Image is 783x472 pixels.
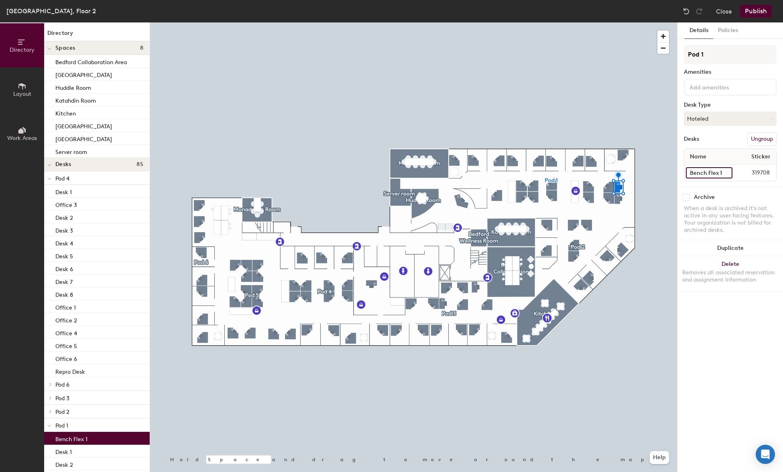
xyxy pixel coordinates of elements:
p: Bedford Collaboration Area [55,57,127,66]
button: Publish [740,5,772,18]
span: Spaces [55,45,75,51]
span: Directory [10,47,35,53]
span: Pod 3 [55,395,69,402]
button: Help [650,451,669,464]
p: Desk 7 [55,276,73,286]
span: 8 [140,45,143,51]
span: Pod 1 [55,422,68,429]
span: Pod 2 [55,409,69,415]
button: Details [685,22,713,39]
p: Office 5 [55,340,77,350]
button: Close [716,5,732,18]
span: 85 [136,161,143,168]
p: Server room [55,146,87,156]
p: Desk 3 [55,225,73,234]
p: Desk 6 [55,263,73,273]
p: Bench Flex 1 [55,434,87,443]
button: Policies [713,22,743,39]
button: Hoteled [684,111,777,126]
p: Katahdin Room [55,95,96,104]
div: Amenities [684,69,777,75]
div: [GEOGRAPHIC_DATA], Floor 2 [6,6,96,16]
button: Duplicate [677,240,783,256]
div: Removes all associated reservation and assignment information [682,269,778,284]
span: Name [686,150,710,164]
p: Kitchen [55,108,76,117]
p: Office 1 [55,302,76,311]
span: Sticker [747,150,775,164]
p: Desk 1 [55,446,72,456]
div: Open Intercom Messenger [756,445,775,464]
p: Desk 8 [55,289,73,298]
div: When a desk is archived it's not active in any user-facing features. Your organization is not bil... [684,205,777,234]
div: Archive [694,194,715,201]
img: Undo [682,7,690,15]
span: Desks [55,161,71,168]
button: DeleteRemoves all associated reservation and assignment information [677,256,783,292]
span: Work Areas [7,135,37,142]
span: Layout [13,91,31,97]
p: [GEOGRAPHIC_DATA] [55,69,112,79]
p: Desk 1 [55,186,72,196]
button: Ungroup [747,132,777,146]
p: Repro Desk [55,366,85,375]
p: Office 3 [55,199,77,209]
p: [GEOGRAPHIC_DATA] [55,134,112,143]
p: Office 6 [55,353,77,363]
div: Desks [684,136,699,142]
div: Desk Type [684,102,777,108]
p: Desk 4 [55,238,73,247]
span: Pod 6 [55,381,69,388]
input: Unnamed desk [686,167,732,178]
img: Redo [695,7,703,15]
p: [GEOGRAPHIC_DATA] [55,121,112,130]
p: Desk 2 [55,459,73,468]
p: Desk 2 [55,212,73,221]
p: Desk 5 [55,251,73,260]
span: Pod 4 [55,175,69,182]
p: Huddle Room [55,82,91,91]
span: 319708 [732,168,775,177]
p: Office 4 [55,328,77,337]
p: Office 2 [55,315,77,324]
input: Add amenities [688,82,760,91]
h1: Directory [44,29,150,41]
